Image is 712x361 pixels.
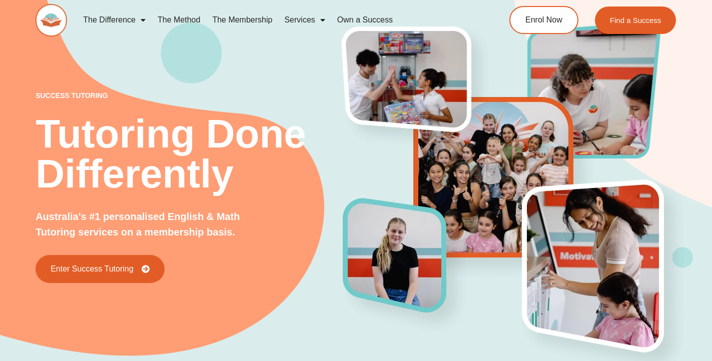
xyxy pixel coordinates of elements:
h2: Tutoring Done Differently [36,114,343,194]
a: The Method [152,8,206,31]
p: success tutoring [36,92,343,99]
a: Enter Success Tutoring [36,255,164,283]
span: Enrol Now [525,16,562,24]
nav: Menu [77,8,472,31]
a: Services [278,8,331,31]
span: Find a Success [610,16,661,24]
a: Find a Success [595,6,676,34]
a: Own a Success [331,8,399,31]
a: The Difference [77,8,152,31]
p: Australia's #1 personalised English & Math Tutoring services on a membership basis. [36,209,260,240]
span: Enter Success Tutoring [51,265,133,273]
a: Enrol Now [509,6,578,34]
a: The Membership [206,8,278,31]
